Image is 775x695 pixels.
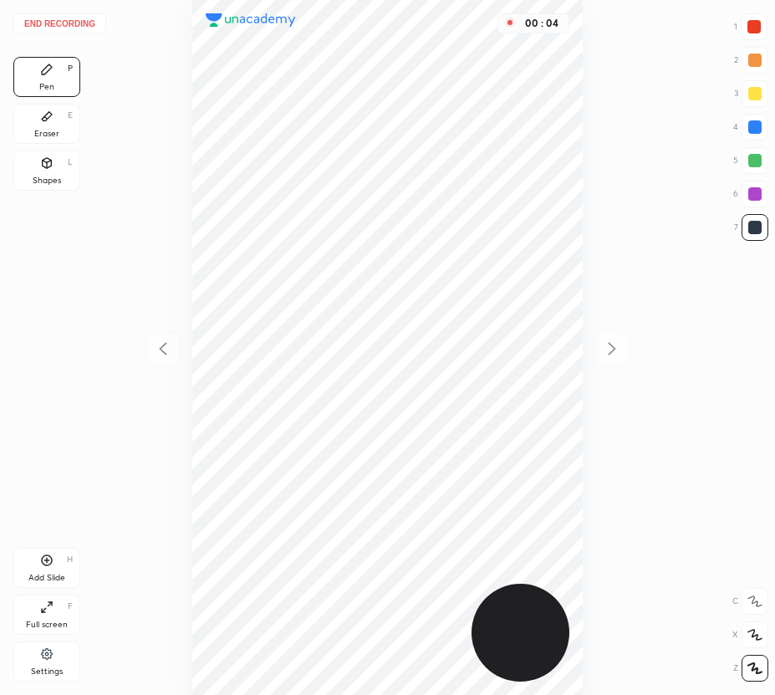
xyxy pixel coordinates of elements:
[733,655,768,682] div: Z
[31,667,63,676] div: Settings
[28,574,65,582] div: Add Slide
[68,602,73,611] div: F
[522,18,562,29] div: 00 : 04
[33,176,61,185] div: Shapes
[733,147,768,174] div: 5
[26,621,68,629] div: Full screen
[68,111,73,120] div: E
[733,181,768,207] div: 6
[733,114,768,141] div: 4
[734,80,768,107] div: 3
[39,83,54,91] div: Pen
[732,588,768,615] div: C
[206,13,296,27] img: logo.38c385cc.svg
[734,47,768,74] div: 2
[734,13,767,40] div: 1
[68,64,73,73] div: P
[732,621,768,648] div: X
[13,13,106,33] button: End recording
[734,214,768,241] div: 7
[68,158,73,166] div: L
[34,130,59,138] div: Eraser
[67,555,73,564] div: H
